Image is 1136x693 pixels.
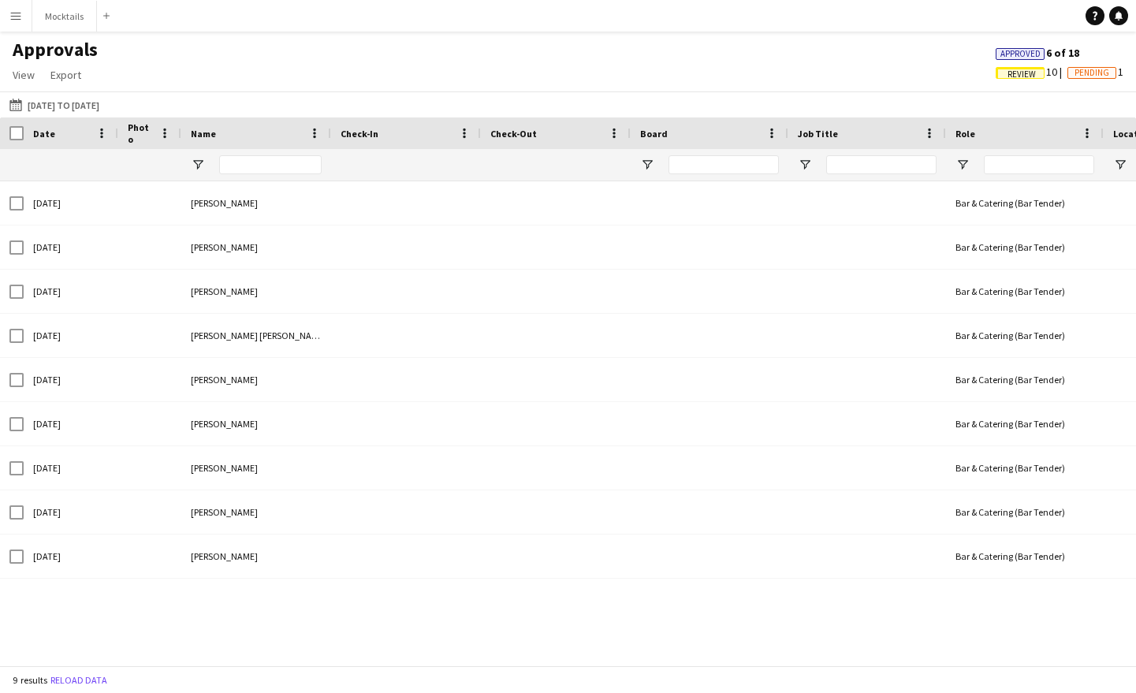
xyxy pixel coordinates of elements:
span: Export [50,68,81,82]
div: Bar & Catering (Bar Tender) [946,490,1104,534]
input: Name Filter Input [219,155,322,174]
div: Bar & Catering (Bar Tender) [946,270,1104,313]
button: Reload data [47,672,110,689]
button: Open Filter Menu [798,158,812,172]
span: 10 [996,65,1067,79]
button: Open Filter Menu [640,158,654,172]
div: Bar & Catering (Bar Tender) [946,446,1104,490]
div: [DATE] [24,402,118,445]
button: Mocktails [32,1,97,32]
div: Bar & Catering (Bar Tender) [946,358,1104,401]
button: Open Filter Menu [955,158,970,172]
span: Check-In [341,128,378,140]
div: [DATE] [24,225,118,269]
input: Job Title Filter Input [826,155,937,174]
div: [DATE] [24,535,118,578]
div: [PERSON_NAME] [PERSON_NAME] [PERSON_NAME] [181,314,331,357]
a: Export [44,65,88,85]
button: [DATE] to [DATE] [6,95,102,114]
span: Job Title [798,128,838,140]
div: Bar & Catering (Bar Tender) [946,314,1104,357]
div: [PERSON_NAME] [181,490,331,534]
span: View [13,68,35,82]
input: Role Filter Input [984,155,1094,174]
div: [PERSON_NAME] [181,270,331,313]
div: Bar & Catering (Bar Tender) [946,225,1104,269]
span: 1 [1067,65,1123,79]
div: Bar & Catering (Bar Tender) [946,181,1104,225]
span: Approved [1000,49,1041,59]
span: Pending [1075,68,1109,78]
span: Check-Out [490,128,537,140]
span: 6 of 18 [996,46,1079,60]
span: Review [1008,69,1036,80]
div: Bar & Catering (Bar Tender) [946,402,1104,445]
span: Photo [128,121,153,145]
a: View [6,65,41,85]
div: [PERSON_NAME] [181,225,331,269]
div: [PERSON_NAME] [181,446,331,490]
div: [DATE] [24,358,118,401]
div: [PERSON_NAME] [181,181,331,225]
button: Open Filter Menu [191,158,205,172]
div: [DATE] [24,446,118,490]
div: [PERSON_NAME] [181,358,331,401]
div: [PERSON_NAME] [181,402,331,445]
input: Board Filter Input [669,155,779,174]
div: [DATE] [24,314,118,357]
div: [DATE] [24,490,118,534]
span: Role [955,128,975,140]
div: [DATE] [24,181,118,225]
span: Date [33,128,55,140]
div: Bar & Catering (Bar Tender) [946,535,1104,578]
button: Open Filter Menu [1113,158,1127,172]
div: [DATE] [24,270,118,313]
div: [PERSON_NAME] [181,535,331,578]
span: Name [191,128,216,140]
span: Board [640,128,668,140]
